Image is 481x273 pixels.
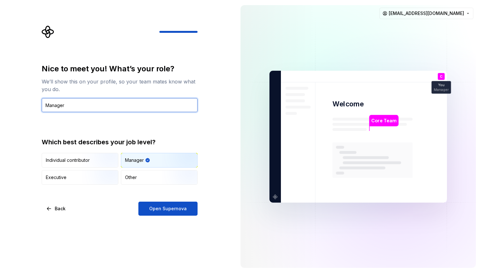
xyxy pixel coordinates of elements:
div: Individual contributor [46,157,90,163]
div: Executive [46,174,66,181]
button: Open Supernova [138,202,198,216]
div: Which best describes your job level? [42,138,198,147]
input: Job title [42,98,198,112]
button: [EMAIL_ADDRESS][DOMAIN_NAME] [380,8,473,19]
p: Manager [434,88,449,91]
div: Other [125,174,137,181]
svg: Supernova Logo [42,25,54,38]
p: Welcome [332,99,364,109]
p: You [438,83,444,87]
p: C [440,75,443,78]
button: Back [42,202,71,216]
div: We’ll show this on your profile, so your team mates know what you do. [42,78,198,93]
span: Open Supernova [149,205,187,212]
span: Back [55,205,66,212]
span: [EMAIL_ADDRESS][DOMAIN_NAME] [389,10,464,17]
div: Nice to meet you! What’s your role? [42,64,198,74]
div: Manager [125,157,144,163]
p: Core Team [371,117,396,124]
